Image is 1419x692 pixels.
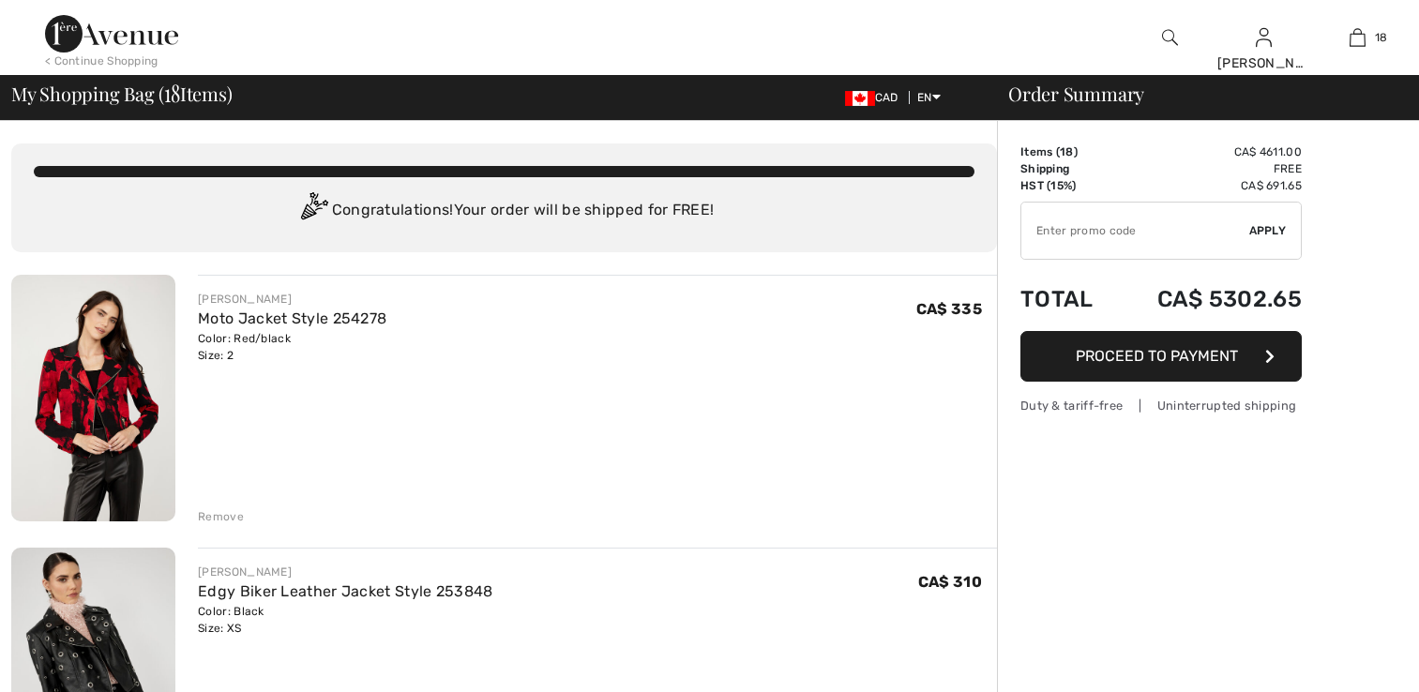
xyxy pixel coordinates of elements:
[198,291,386,308] div: [PERSON_NAME]
[1020,397,1302,414] div: Duty & tariff-free | Uninterrupted shipping
[1114,143,1302,160] td: CA$ 4611.00
[1021,203,1249,259] input: Promo code
[1217,53,1309,73] div: [PERSON_NAME]
[1375,29,1388,46] span: 18
[1162,26,1178,49] img: search the website
[917,91,941,104] span: EN
[34,192,974,230] div: Congratulations! Your order will be shipped for FREE!
[1114,160,1302,177] td: Free
[1060,145,1074,158] span: 18
[1256,26,1272,49] img: My Info
[294,192,332,230] img: Congratulation2.svg
[1020,177,1114,194] td: HST (15%)
[916,300,982,318] span: CA$ 335
[45,53,159,69] div: < Continue Shopping
[45,15,178,53] img: 1ère Avenue
[918,573,982,591] span: CA$ 310
[1300,636,1400,683] iframe: Opens a widget where you can chat to one of our agents
[11,275,175,521] img: Moto Jacket Style 254278
[1076,347,1238,365] span: Proceed to Payment
[1249,222,1287,239] span: Apply
[198,330,386,364] div: Color: Red/black Size: 2
[198,309,386,327] a: Moto Jacket Style 254278
[198,564,492,580] div: [PERSON_NAME]
[1311,26,1403,49] a: 18
[198,582,492,600] a: Edgy Biker Leather Jacket Style 253848
[1114,177,1302,194] td: CA$ 691.65
[986,84,1408,103] div: Order Summary
[1020,143,1114,160] td: Items ( )
[1114,267,1302,331] td: CA$ 5302.65
[198,508,244,525] div: Remove
[845,91,875,106] img: Canadian Dollar
[1020,160,1114,177] td: Shipping
[1020,267,1114,331] td: Total
[1020,331,1302,382] button: Proceed to Payment
[164,80,180,104] span: 18
[11,84,233,103] span: My Shopping Bag ( Items)
[1350,26,1366,49] img: My Bag
[198,603,492,637] div: Color: Black Size: XS
[1256,28,1272,46] a: Sign In
[845,91,906,104] span: CAD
